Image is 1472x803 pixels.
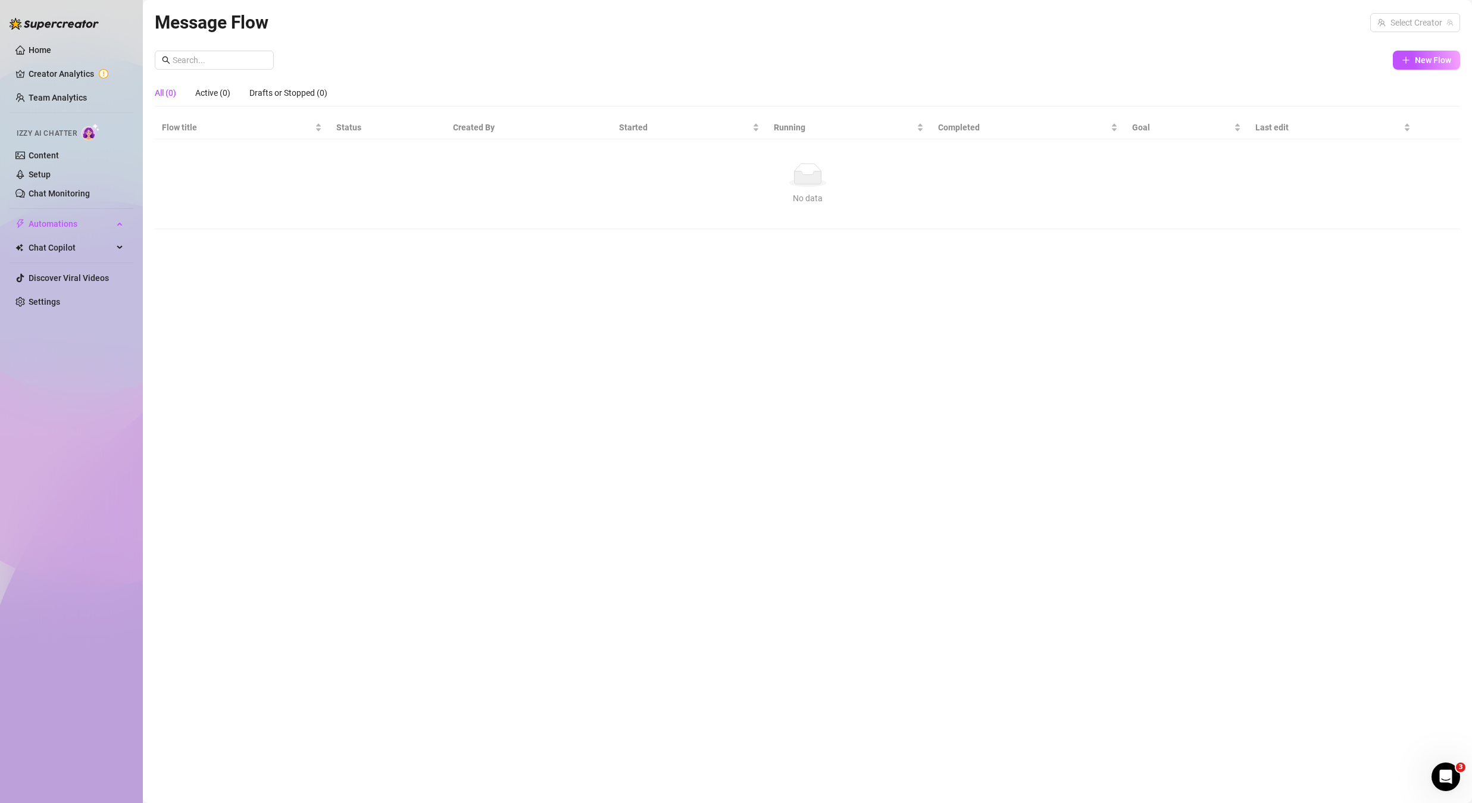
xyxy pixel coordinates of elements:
span: 3 [1456,763,1465,772]
input: Search... [173,54,267,67]
button: New Flow [1393,51,1460,70]
span: Last edit [1255,121,1401,134]
span: Chat Copilot [29,238,113,257]
div: No data [167,192,1448,205]
img: logo-BBDzfeDw.svg [10,18,99,30]
a: Discover Viral Videos [29,273,109,283]
article: Message Flow [155,8,268,36]
span: Goal [1132,121,1232,134]
span: search [162,56,170,64]
a: Chat Monitoring [29,189,90,198]
a: Setup [29,170,51,179]
span: thunderbolt [15,219,25,229]
a: Content [29,151,59,160]
span: Running [774,121,914,134]
div: Drafts or Stopped (0) [249,86,327,99]
span: New Flow [1415,55,1451,65]
span: Izzy AI Chatter [17,128,77,139]
th: Last edit [1248,116,1417,139]
iframe: Intercom live chat [1432,763,1460,791]
a: Creator Analytics exclamation-circle [29,64,124,83]
img: AI Chatter [82,123,100,140]
span: Automations [29,214,113,233]
span: team [1446,19,1454,26]
th: Flow title [155,116,329,139]
a: Settings [29,297,60,307]
div: Active (0) [195,86,230,99]
a: Team Analytics [29,93,87,102]
th: Created By [446,116,612,139]
a: Home [29,45,51,55]
img: Chat Copilot [15,243,23,252]
th: Completed [931,116,1125,139]
span: plus [1402,56,1410,64]
th: Started [612,116,767,139]
span: Completed [938,121,1108,134]
span: Started [619,121,751,134]
span: Flow title [162,121,312,134]
th: Goal [1125,116,1248,139]
div: All (0) [155,86,176,99]
th: Running [767,116,931,139]
th: Status [329,116,446,139]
